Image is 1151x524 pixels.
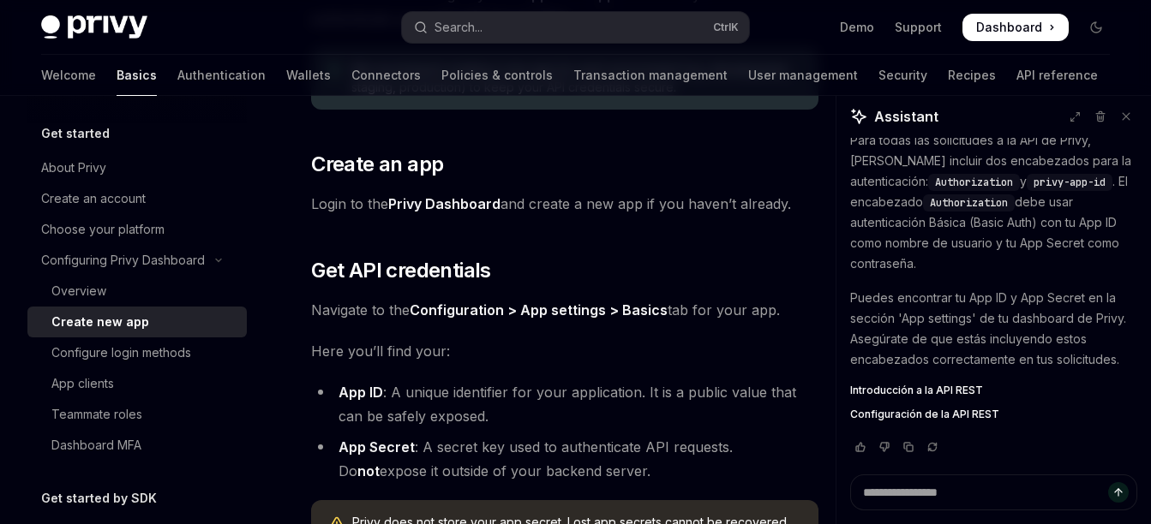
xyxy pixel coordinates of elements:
[311,339,818,363] span: Here you’ll find your:
[388,195,501,213] a: Privy Dashboard
[41,55,96,96] a: Welcome
[51,373,114,394] div: App clients
[51,404,142,425] div: Teammate roles
[41,488,157,509] h5: Get started by SDK
[27,214,247,245] a: Choose your platform
[311,151,443,178] span: Create an app
[435,17,483,38] div: Search...
[850,384,1137,397] a: Introducción a la API REST
[51,312,149,332] div: Create new app
[850,288,1137,370] p: Puedes encontrar tu App ID y App Secret en la sección 'App settings' de tu dashboard de Privy. As...
[27,368,247,399] a: App clients
[41,250,205,271] div: Configuring Privy Dashboard
[311,192,818,216] span: Login to the and create a new app if you haven’t already.
[51,435,141,456] div: Dashboard MFA
[117,55,157,96] a: Basics
[850,408,999,421] span: Configuración de la API REST
[41,188,146,209] div: Create an account
[840,19,874,36] a: Demo
[713,21,739,34] span: Ctrl K
[878,55,927,96] a: Security
[898,438,919,456] button: Copy chat response
[311,435,818,483] li: : A secret key used to authenticate API requests. Do expose it outside of your backend server.
[27,337,247,368] a: Configure login methods
[441,55,553,96] a: Policies & controls
[402,12,749,43] button: Open search
[874,438,895,456] button: Vote that response was not good
[850,438,871,456] button: Vote that response was good
[286,55,331,96] a: Wallets
[27,399,247,430] a: Teammate roles
[930,196,1008,210] span: Authorization
[51,281,106,301] div: Overview
[1016,55,1098,96] a: API reference
[311,380,818,428] li: : A unique identifier for your application. It is a public value that can be safely exposed.
[935,176,1013,189] span: Authorization
[850,130,1137,274] p: Para todas las solicitudes a la API de Privy, [PERSON_NAME] incluir dos encabezados para la auten...
[850,408,1137,421] a: Configuración de la API REST
[895,19,942,36] a: Support
[573,55,728,96] a: Transaction management
[41,158,106,178] div: About Privy
[311,298,818,322] span: Navigate to the tab for your app.
[27,152,247,183] a: About Privy
[339,438,415,456] strong: App Secret
[27,276,247,307] a: Overview
[351,55,421,96] a: Connectors
[874,106,938,127] span: Assistant
[850,384,983,397] span: Introducción a la API REST
[41,219,165,240] div: Choose your platform
[1082,14,1110,41] button: Toggle dark mode
[41,15,147,39] img: dark logo
[922,438,943,456] button: Reload last chat
[177,55,266,96] a: Authentication
[410,301,668,319] a: Configuration > App settings > Basics
[962,14,1069,41] a: Dashboard
[850,474,1137,510] textarea: Ask a question...
[27,430,247,461] a: Dashboard MFA
[948,55,996,96] a: Recipes
[339,384,383,401] strong: App ID
[976,19,1042,36] span: Dashboard
[27,183,247,214] a: Create an account
[27,307,247,337] a: Create new app
[311,257,491,284] span: Get API credentials
[51,342,191,363] div: Configure login methods
[748,55,858,96] a: User management
[41,123,110,144] h5: Get started
[27,245,247,276] button: Toggle Configuring Privy Dashboard section
[1108,482,1129,503] button: Send message
[1034,176,1106,189] span: privy-app-id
